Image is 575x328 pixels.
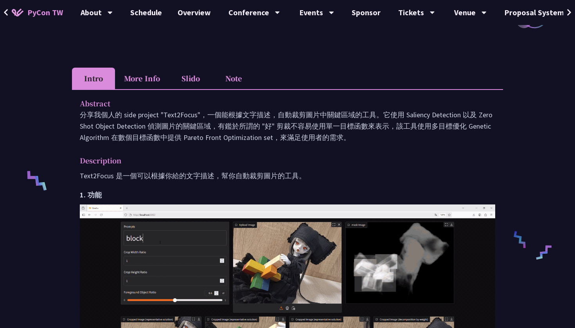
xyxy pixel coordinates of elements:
[80,155,480,166] p: Description
[80,189,495,201] h2: 1. 功能
[4,3,71,22] a: PyCon TW
[80,170,495,181] p: Text2Focus 是一個可以根據你給的文字描述，幫你自動裁剪圖片的工具。
[169,68,212,89] li: Slido
[27,7,63,18] span: PyCon TW
[80,109,495,143] p: 分享我個人的 side project "Text2Focus"，一個能根據文字描述，自動裁剪圖片中關鍵區域的工具。它使用 Saliency Detection 以及 Zero Shot Obj...
[115,68,169,89] li: More Info
[12,9,23,16] img: Home icon of PyCon TW 2025
[72,68,115,89] li: Intro
[80,98,480,109] p: Abstract
[212,68,255,89] li: Note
